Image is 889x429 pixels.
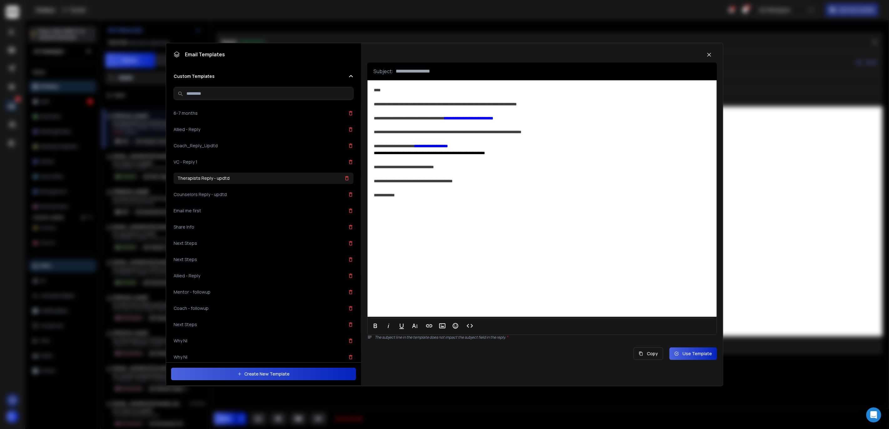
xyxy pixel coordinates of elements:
[450,320,461,332] button: Emoticons
[497,335,508,340] span: reply.
[369,320,381,332] button: Bold (⌘B)
[174,289,211,295] h3: Mentor - followup
[396,320,408,332] button: Underline (⌘U)
[633,347,663,360] button: Copy
[174,143,218,149] h3: Coach_Reply_Updtd
[177,175,230,181] h3: Therapis ts Reply - updtd
[383,320,394,332] button: Italic (⌘I)
[866,407,881,422] div: Open Intercom Messenger
[174,73,353,79] button: Custom Templates
[174,51,225,58] h1: Email Templates
[409,320,421,332] button: More Text
[464,320,476,332] button: Code View
[423,320,435,332] button: Insert Link (⌘K)
[373,68,393,75] p: Subject:
[436,320,448,332] button: Insert Image (⌘P)
[174,191,227,198] h3: Counselors Reply - updtd
[375,335,717,340] p: The subject line in the template does not impact the subject field in the
[669,347,717,360] button: Use Template
[171,368,356,380] button: Create New Template
[174,73,215,79] h2: Custom Templates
